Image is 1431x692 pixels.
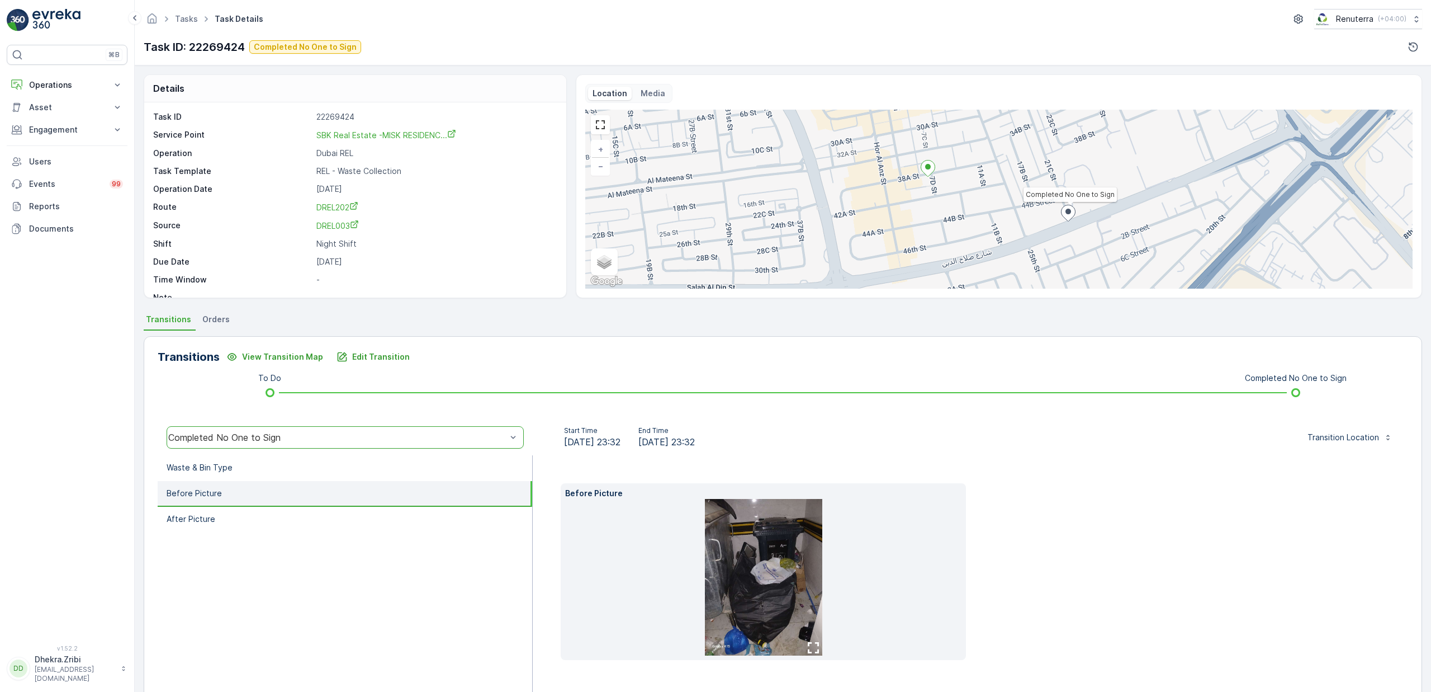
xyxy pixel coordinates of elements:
a: Open this area in Google Maps (opens a new window) [588,274,625,289]
button: Completed No One to Sign [249,40,361,54]
button: View Transition Map [220,348,330,366]
button: Asset [7,96,127,119]
a: Reports [7,195,127,218]
span: Transitions [146,314,191,325]
button: Engagement [7,119,127,141]
p: Transitions [158,349,220,365]
p: Documents [29,223,123,234]
img: logo [7,9,29,31]
p: Start Time [564,426,620,435]
p: [DATE] [316,183,555,195]
span: Task Details [212,13,266,25]
p: [EMAIL_ADDRESS][DOMAIN_NAME] [35,665,115,683]
span: − [598,161,604,171]
a: Zoom In [592,141,609,158]
p: Events [29,178,103,190]
p: Task ID [153,111,312,123]
button: Transition Location [1301,429,1399,446]
p: Transition Location [1307,432,1379,443]
p: View Transition Map [242,351,323,363]
p: Dhekra.Zribi [35,654,115,665]
img: Screenshot_2024-07-26_at_13.33.01.png [1314,13,1332,25]
span: DREL003 [316,221,359,230]
p: End Time [638,426,695,435]
p: 22269424 [316,111,555,123]
p: To Do [258,373,281,384]
p: Renuterra [1336,13,1373,25]
p: Engagement [29,124,105,135]
span: + [598,144,603,154]
a: DREL202 [316,201,555,213]
p: Media [641,88,665,99]
button: Operations [7,74,127,96]
p: Due Date [153,256,312,267]
img: logo_light-DOdMpM7g.png [32,9,80,31]
a: Users [7,150,127,173]
p: Operation Date [153,183,312,195]
p: Route [153,201,312,213]
span: v 1.52.2 [7,645,127,652]
img: Google [588,274,625,289]
span: Orders [202,314,230,325]
p: Users [29,156,123,167]
a: Documents [7,218,127,240]
a: Zoom Out [592,158,609,175]
p: Service Point [153,129,312,141]
button: Renuterra(+04:00) [1314,9,1422,29]
p: Before Picture [167,488,222,499]
a: Layers [592,250,617,274]
div: Completed No One to Sign [168,432,506,442]
p: Operations [29,79,105,91]
a: SBK Real Estate -MISK RESIDENC... [316,129,456,140]
div: DD [10,660,27,677]
p: - [316,274,555,285]
p: Details [153,82,184,95]
p: Before Picture [565,488,961,499]
a: View Fullscreen [592,116,609,133]
p: ( +04:00 ) [1378,15,1406,23]
p: - [316,292,555,303]
span: SBK Real Estate -MISK RESIDENC... [316,130,456,140]
a: Tasks [175,14,198,23]
p: REL - Waste Collection [316,166,555,177]
a: Events99 [7,173,127,195]
p: Dubai REL [316,148,555,159]
button: DDDhekra.Zribi[EMAIL_ADDRESS][DOMAIN_NAME] [7,654,127,683]
p: Reports [29,201,123,212]
p: Operation [153,148,312,159]
span: DREL202 [316,203,358,212]
p: After Picture [167,514,215,525]
span: [DATE] 23:32 [564,435,620,449]
p: Shift [153,238,312,250]
p: ⌘B [108,50,120,59]
p: Night Shift [316,238,555,250]
img: 0e0698eeeaf14b7885d6358aecb61cfe.jpg [705,499,822,656]
p: Task Template [153,166,312,177]
a: Homepage [146,17,158,26]
p: Edit Transition [352,351,410,363]
p: Task ID: 22269424 [144,39,245,55]
p: 99 [112,180,121,189]
p: [DATE] [316,256,555,267]
p: Time Window [153,274,312,285]
span: [DATE] 23:32 [638,435,695,449]
p: Completed No One to Sign [254,41,357,53]
p: Note [153,292,312,303]
p: Asset [29,102,105,113]
p: Source [153,220,312,232]
p: Completed No One to Sign [1245,373,1347,384]
button: Edit Transition [330,348,416,366]
a: DREL003 [316,220,555,232]
p: Waste & Bin Type [167,462,233,473]
p: Location [593,88,627,99]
